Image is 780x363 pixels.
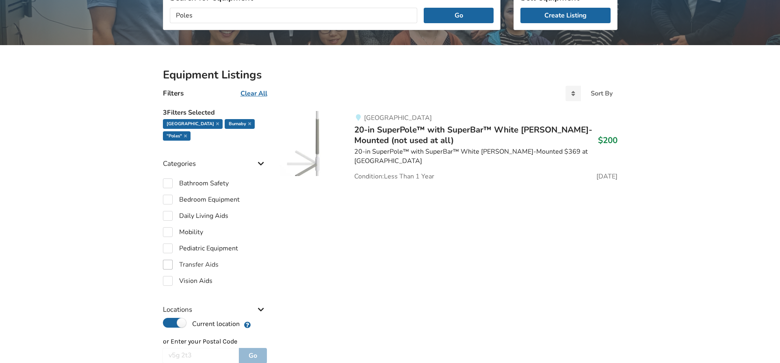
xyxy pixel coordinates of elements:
label: Bathroom Safety [163,178,229,188]
a: Create Listing [520,8,611,23]
h4: Filters [163,89,184,98]
input: I am looking for... [170,8,418,23]
label: Transfer Aids [163,260,219,270]
div: Burnaby [225,119,254,129]
u: Clear All [240,89,267,98]
div: Categories [163,143,267,172]
label: Daily Living Aids [163,211,228,221]
div: Locations [163,289,267,318]
div: 20-in SuperPole™ with SuperBar™ White [PERSON_NAME]-Mounted $369 at [GEOGRAPHIC_DATA] [354,147,617,166]
div: Sort By [591,90,613,97]
h2: Equipment Listings [163,68,617,82]
label: Vision Aids [163,276,212,286]
h5: 3 Filters Selected [163,104,267,119]
label: Pediatric Equipment [163,243,238,253]
label: Bedroom Equipment [163,195,240,204]
a: transfer aids-20-in superpole™ with superbar™ white foor-mounted (not used at all)[GEOGRAPHIC_DAT... [279,111,617,180]
div: [GEOGRAPHIC_DATA] [163,119,223,129]
p: or Enter your Postal Code [163,337,267,346]
span: 20-in SuperPole™ with SuperBar™ White [PERSON_NAME]-Mounted (not used at all) [354,124,592,146]
label: Mobility [163,227,203,237]
label: Current location [163,318,240,328]
span: [DATE] [596,173,617,180]
h3: $200 [598,135,617,146]
button: Go [424,8,493,23]
div: "Poles" [163,131,191,141]
span: [GEOGRAPHIC_DATA] [364,113,432,122]
span: Condition: Less Than 1 Year [354,173,434,180]
img: transfer aids-20-in superpole™ with superbar™ white foor-mounted (not used at all) [279,111,344,176]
